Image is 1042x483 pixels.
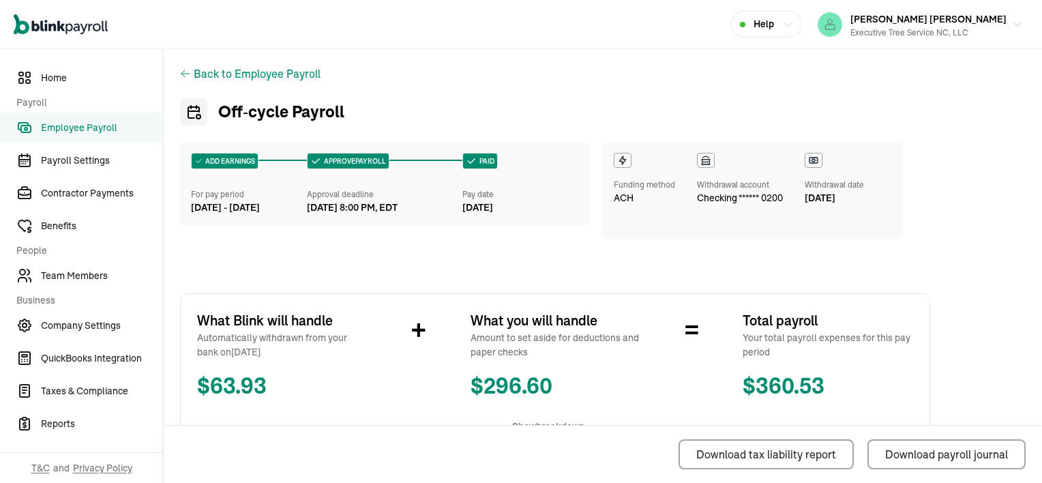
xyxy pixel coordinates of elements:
div: Withdrawal date [805,179,864,191]
div: Pay date [462,188,578,201]
div: Funding method [614,179,675,191]
span: Amount to set aside for deductions and paper checks [471,331,641,360]
span: Paid [477,156,494,166]
span: Payroll [16,96,155,110]
button: Help [731,11,802,38]
div: For pay period [191,188,307,201]
div: Executive Tree Service NC, LLC [850,27,1007,39]
span: Automatically withdrawn from your bank on [DATE] [197,331,368,360]
span: Benefits [41,219,163,233]
span: QuickBooks Integration [41,351,163,366]
div: Download tax liability report [696,446,836,463]
span: $ 360.53 [743,370,913,403]
span: Team Members [41,269,163,283]
span: Reports [41,417,163,431]
div: [DATE] 8:00 PM, EDT [307,201,398,215]
span: APPROVE PAYROLL [321,156,386,166]
span: What Blink will handle [197,310,368,331]
div: ADD EARNINGS [192,153,258,169]
div: [DATE] [805,191,864,205]
div: Withdrawal account [697,179,783,191]
div: [DATE] - [DATE] [191,201,307,215]
span: $ 296.60 [471,370,641,403]
button: Download payroll journal [867,439,1026,469]
div: Download payroll journal [885,446,1008,463]
button: [PERSON_NAME] [PERSON_NAME]Executive Tree Service NC, LLC [812,8,1028,42]
span: Home [41,71,163,85]
span: Taxes & Compliance [41,384,163,398]
span: Your total payroll expenses for this pay period [743,331,913,360]
span: ACH [614,191,634,205]
span: Employee Payroll [41,121,163,135]
span: Contractor Payments [41,186,163,201]
div: [DATE] [462,201,578,215]
div: Approval deadline [307,188,456,201]
span: Help [754,17,774,31]
span: $ 63.93 [197,370,368,403]
span: [PERSON_NAME] [PERSON_NAME] [850,13,1007,25]
span: Payroll Settings [41,153,163,168]
span: Company Settings [41,319,163,333]
span: Business [16,293,155,308]
span: What you will handle [471,310,641,331]
span: People [16,244,155,258]
nav: Global [14,5,108,44]
button: Back to Employee Payroll [194,65,321,82]
span: Show breakdown [512,420,584,434]
span: T&C [31,461,50,475]
button: Download tax liability report [679,439,854,469]
span: Total payroll [743,310,913,331]
span: + [411,310,426,351]
span: Privacy Policy [73,461,132,475]
span: = [685,310,699,351]
h1: Off‑cycle Payroll [180,98,930,126]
